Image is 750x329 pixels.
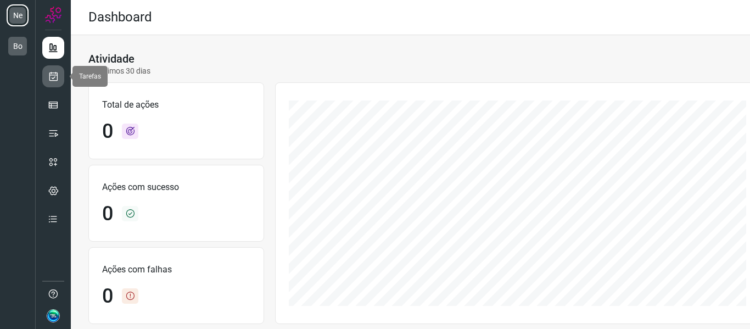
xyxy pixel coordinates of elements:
[45,7,61,23] img: Logo
[47,309,60,322] img: 47c40af94961a9f83d4b05d5585d06bd.jpg
[102,98,250,111] p: Total de ações
[102,285,113,308] h1: 0
[88,52,135,65] h3: Atividade
[79,73,101,80] span: Tarefas
[102,263,250,276] p: Ações com falhas
[102,181,250,194] p: Ações com sucesso
[88,65,150,77] p: Últimos 30 dias
[102,202,113,226] h1: 0
[7,35,29,57] li: Bo
[7,4,29,26] li: Ne
[102,120,113,143] h1: 0
[88,9,152,25] h2: Dashboard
